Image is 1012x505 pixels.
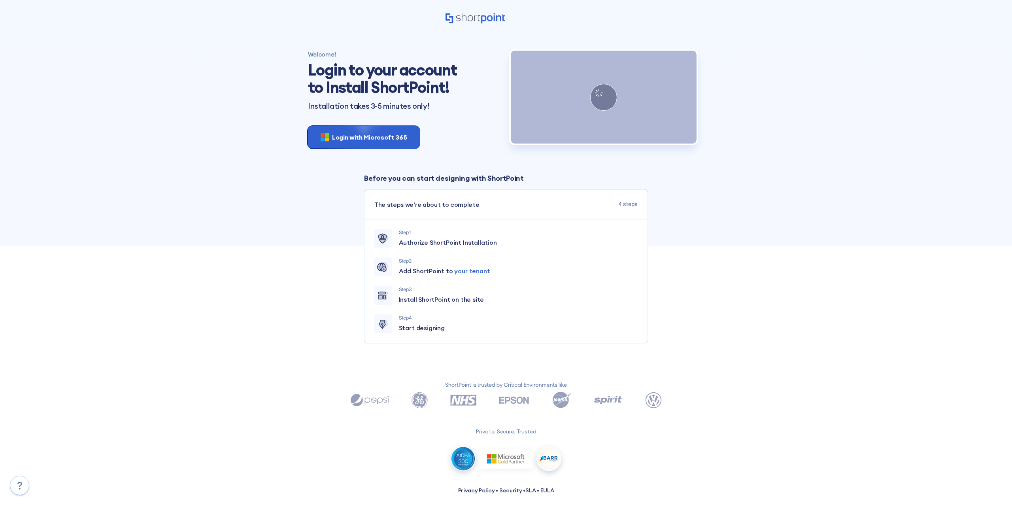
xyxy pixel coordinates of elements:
span: Install ShortPoint on the site [399,295,484,304]
button: Login with Microsoft 365 [308,126,419,148]
h1: Login to your account to Install ShortPoint! [308,61,462,96]
span: Authorize ShortPoint Installation [399,238,497,247]
span: Start designing [399,323,445,333]
p: Step 4 [399,314,638,322]
span: 4 steps [618,200,638,209]
span: Add ShortPoint to [399,266,490,276]
a: EULA [540,487,554,494]
span: your tenant [454,267,490,275]
a: Security [499,487,522,494]
img: all-logos.93c8417a1c126faa5f98.png [422,442,590,479]
span: Login with Microsoft 365 [332,132,407,142]
p: • • • [458,486,554,495]
p: Step 2 [399,257,638,265]
p: Private. Secure. Trusted [422,427,590,436]
p: Installation takes 3-5 minutes only! [308,102,501,110]
p: Before you can start designing with ShortPoint [364,173,648,183]
iframe: Chat Widget [972,467,1012,505]
a: SLA [525,487,536,494]
h4: Welcome! [308,51,501,58]
p: Step 3 [399,286,638,293]
p: Step 1 [399,229,638,236]
a: Privacy Policy [458,487,495,494]
span: The steps we're about to complete [374,200,479,209]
